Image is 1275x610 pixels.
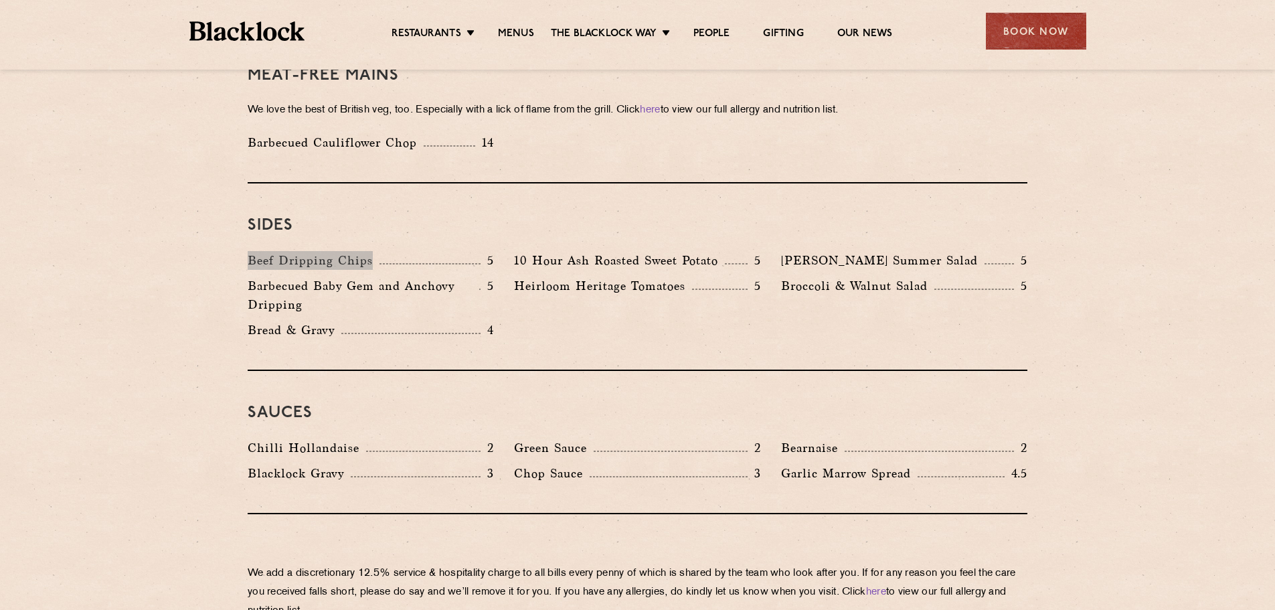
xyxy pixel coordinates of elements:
a: here [640,105,660,115]
a: Menus [498,27,534,42]
p: 5 [1014,277,1027,295]
p: Garlic Marrow Spread [781,464,918,483]
p: 2 [748,439,761,457]
a: Gifting [763,27,803,42]
p: 2 [1014,439,1027,457]
a: The Blacklock Way [551,27,657,42]
div: Book Now [986,13,1086,50]
h3: Sides [248,217,1027,234]
p: Broccoli & Walnut Salad [781,277,934,295]
p: Barbecued Cauliflower Chop [248,133,424,152]
p: Green Sauce [514,439,594,457]
p: Chilli Hollandaise [248,439,366,457]
h3: Sauces [248,404,1027,422]
p: 3 [748,465,761,482]
p: 5 [748,277,761,295]
p: 4 [481,321,494,339]
a: here [866,587,886,597]
p: Bearnaise [781,439,845,457]
p: 5 [481,277,494,295]
img: BL_Textured_Logo-footer-cropped.svg [189,21,305,41]
p: Beef Dripping Chips [248,251,379,270]
p: 4.5 [1005,465,1027,482]
p: 2 [481,439,494,457]
p: Chop Sauce [514,464,590,483]
p: We love the best of British veg, too. Especially with a lick of flame from the grill. Click to vi... [248,101,1027,120]
p: 5 [1014,252,1027,269]
p: Blacklock Gravy [248,464,351,483]
p: Heirloom Heritage Tomatoes [514,277,692,295]
a: People [693,27,730,42]
a: Restaurants [392,27,461,42]
h3: Meat-Free mains [248,67,1027,84]
p: 14 [475,134,495,151]
p: 5 [481,252,494,269]
p: Barbecued Baby Gem and Anchovy Dripping [248,277,479,314]
a: Our News [837,27,893,42]
p: Bread & Gravy [248,321,341,339]
p: [PERSON_NAME] Summer Salad [781,251,985,270]
p: 10 Hour Ash Roasted Sweet Potato [514,251,725,270]
p: 5 [748,252,761,269]
p: 3 [481,465,494,482]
